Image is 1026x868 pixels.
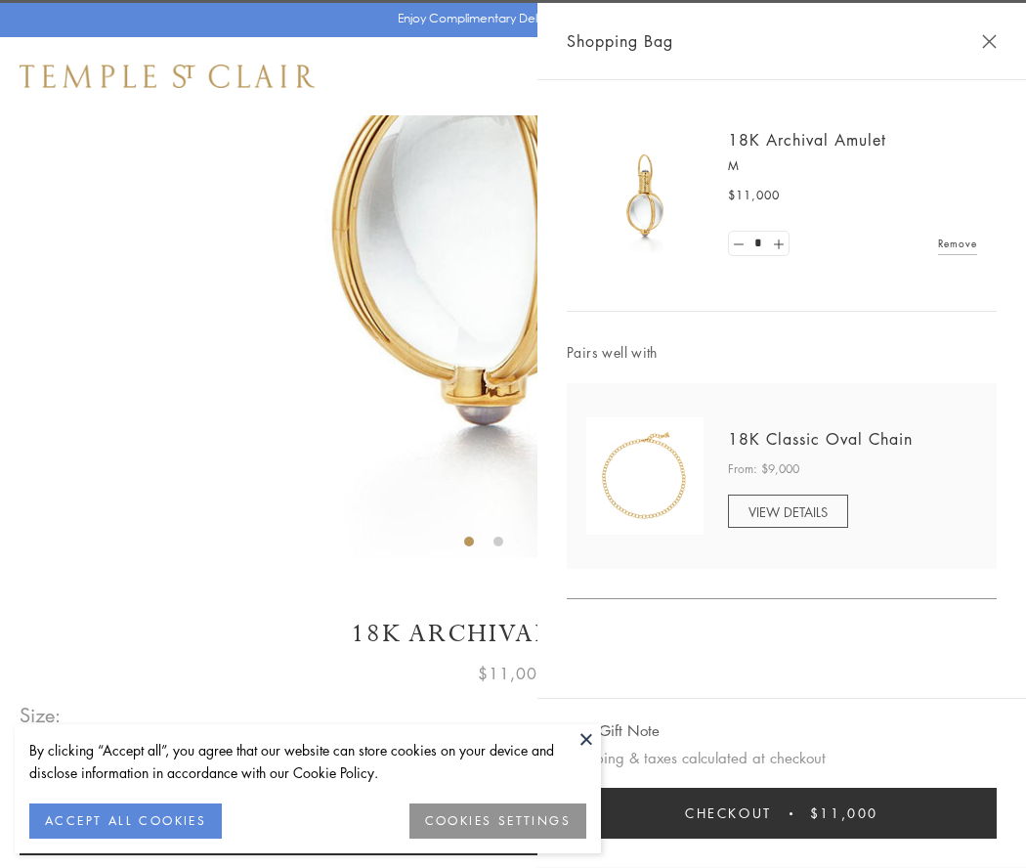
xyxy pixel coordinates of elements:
[728,495,848,528] a: VIEW DETAILS
[729,232,748,256] a: Set quantity to 0
[409,803,586,839] button: COOKIES SETTINGS
[567,746,997,770] p: Shipping & taxes calculated at checkout
[567,718,660,743] button: Add Gift Note
[728,156,977,176] p: M
[20,617,1006,651] h1: 18K Archival Amulet
[810,803,878,824] span: $11,000
[567,788,997,839] button: Checkout $11,000
[567,341,997,364] span: Pairs well with
[685,803,772,824] span: Checkout
[728,459,799,479] span: From: $9,000
[586,137,704,254] img: 18K Archival Amulet
[586,417,704,535] img: N88865-OV18
[20,699,63,731] span: Size:
[768,232,788,256] a: Set quantity to 2
[29,739,586,784] div: By clicking “Accept all”, you agree that our website can store cookies on your device and disclos...
[728,428,913,450] a: 18K Classic Oval Chain
[748,502,828,521] span: VIEW DETAILS
[478,661,548,686] span: $11,000
[29,803,222,839] button: ACCEPT ALL COOKIES
[728,129,886,151] a: 18K Archival Amulet
[20,65,315,88] img: Temple St. Clair
[938,233,977,254] a: Remove
[728,186,780,205] span: $11,000
[567,28,673,54] span: Shopping Bag
[982,34,997,49] button: Close Shopping Bag
[398,9,620,28] p: Enjoy Complimentary Delivery & Returns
